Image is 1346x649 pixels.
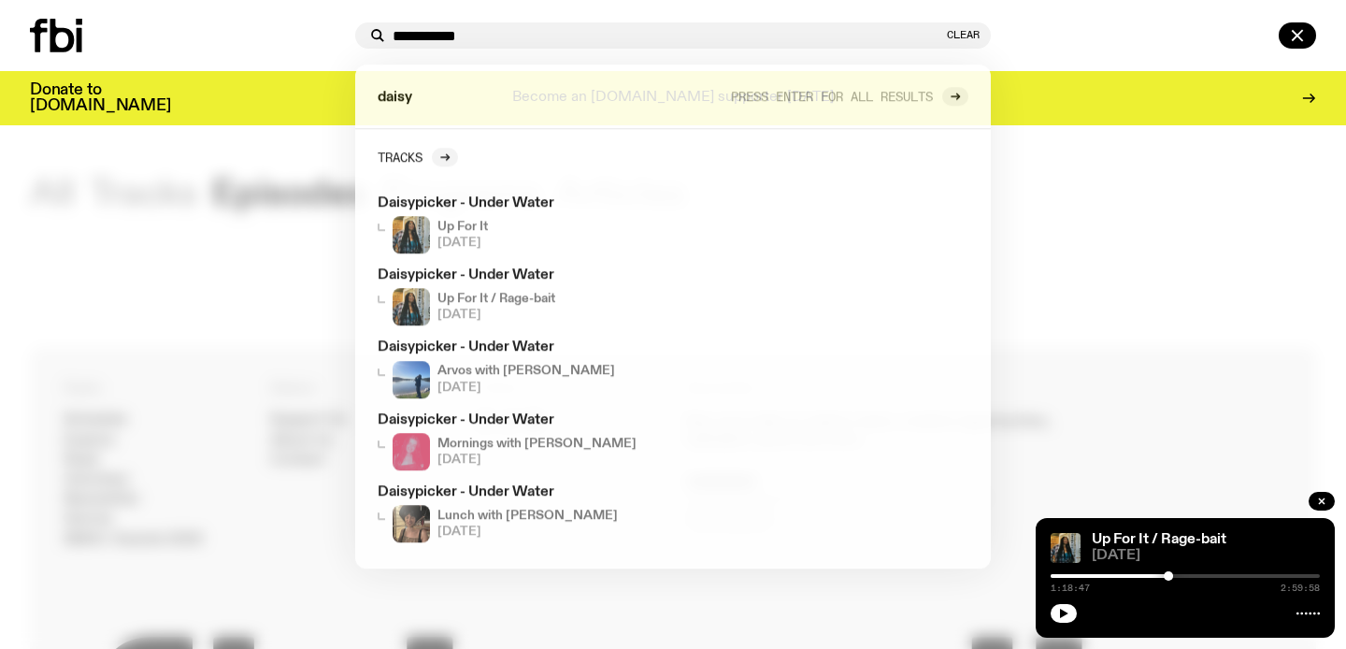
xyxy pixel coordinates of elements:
button: Clear [947,30,980,40]
span: daisy [378,92,412,106]
a: Press enter for all results [731,87,968,106]
h4: Mornings with [PERSON_NAME] [437,438,637,450]
span: [DATE] [437,237,488,249]
span: [DATE] [1092,549,1320,563]
a: Daisypicker - Under WaterMornings with [PERSON_NAME][DATE] [370,406,729,478]
h4: Up For It [437,221,488,233]
h3: Daisypicker - Under Water [378,196,722,210]
h4: Lunch with [PERSON_NAME] [437,510,618,522]
h3: Daisypicker - Under Water [378,413,722,427]
h3: Daisypicker - Under Water [378,341,722,355]
span: [DATE] [437,526,618,538]
span: 1:18:47 [1051,584,1090,593]
img: Ify - a Brown Skin girl with black braided twists, looking up to the side with her tongue stickin... [393,289,430,326]
span: [DATE] [437,454,637,466]
span: Press enter for all results [731,90,933,104]
img: Ify - a Brown Skin girl with black braided twists, looking up to the side with her tongue stickin... [393,216,430,253]
a: Up For It / Rage-bait [1092,532,1226,547]
img: Ify - a Brown Skin girl with black braided twists, looking up to the side with her tongue stickin... [1051,533,1081,563]
a: Daisypicker - Under WaterIfy - a Brown Skin girl with black braided twists, looking up to the sid... [370,261,729,333]
a: Daisypicker - Under WaterArvos with [PERSON_NAME][DATE] [370,334,729,406]
h4: Arvos with [PERSON_NAME] [437,366,615,378]
a: Tracks [378,148,458,166]
a: Daisypicker - Under WaterIfy - a Brown Skin girl with black braided twists, looking up to the sid... [370,189,729,261]
span: 2:59:58 [1281,584,1320,593]
a: Daisypicker - Under WaterLunch with [PERSON_NAME][DATE] [370,478,729,550]
h3: Donate to [DOMAIN_NAME] [30,82,171,114]
span: [DATE] [437,382,615,394]
h3: Daisypicker - Under Water [378,485,722,499]
h2: Tracks [378,151,422,165]
span: [DATE] [437,310,555,322]
h4: Up For It / Rage-bait [437,293,555,305]
h3: Daisypicker - Under Water [378,268,722,282]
